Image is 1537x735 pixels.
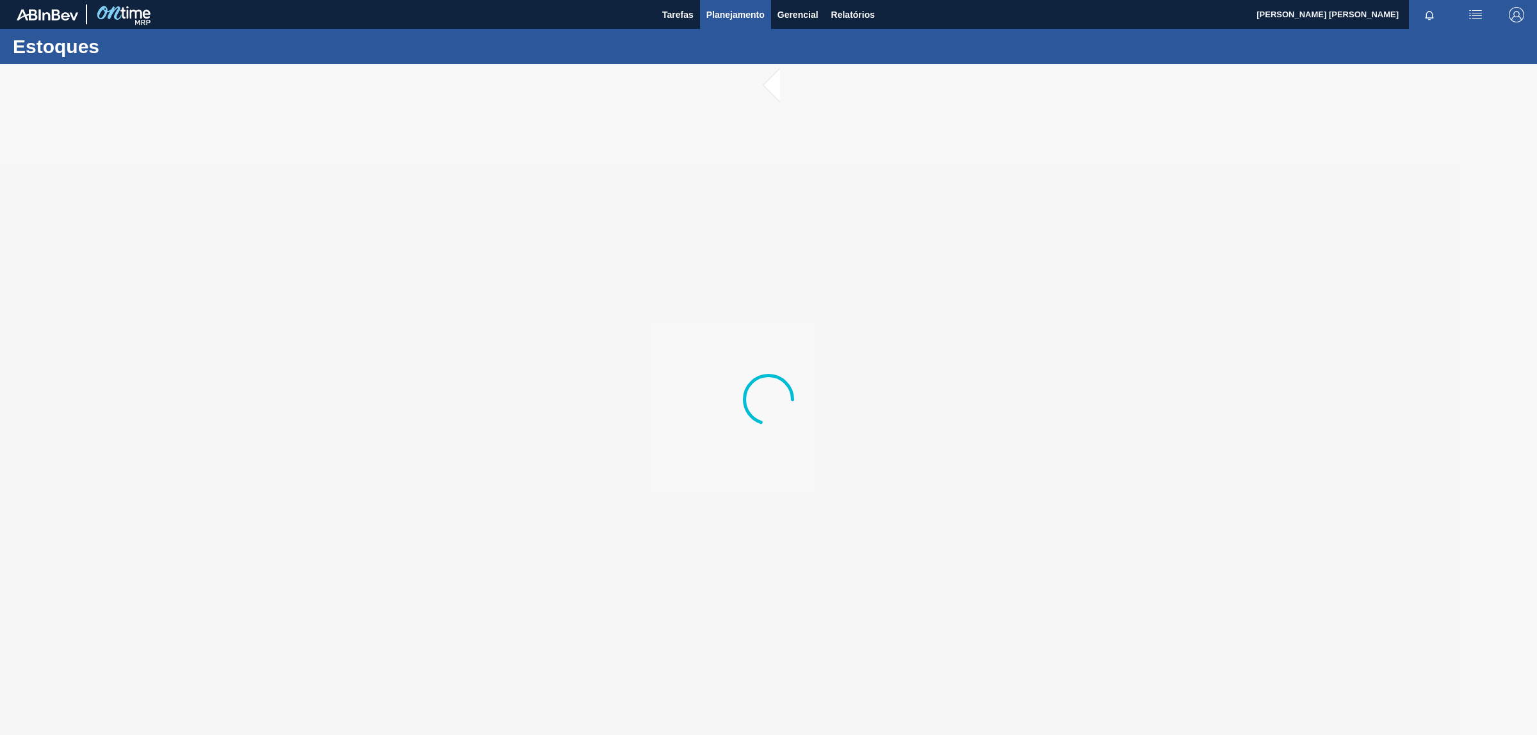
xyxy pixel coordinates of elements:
[777,7,818,22] span: Gerencial
[1509,7,1524,22] img: Logout
[831,7,875,22] span: Relatórios
[1409,6,1450,24] button: Notificações
[1468,7,1483,22] img: userActions
[706,7,765,22] span: Planejamento
[17,9,78,20] img: TNhmsLtSVTkK8tSr43FrP2fwEKptu5GPRR3wAAAABJRU5ErkJggg==
[13,39,240,54] h1: Estoques
[662,7,694,22] span: Tarefas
